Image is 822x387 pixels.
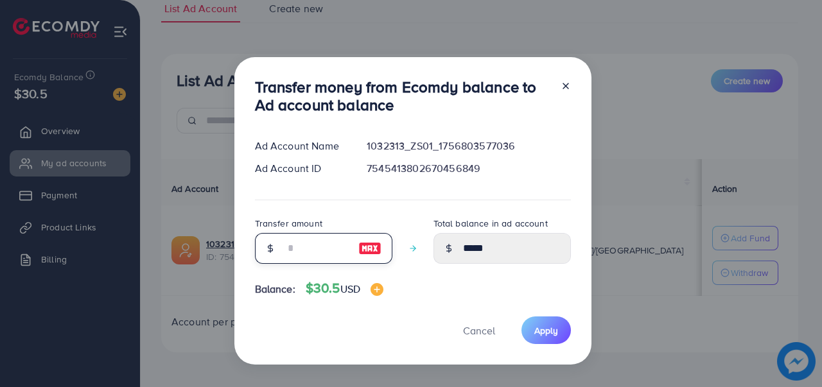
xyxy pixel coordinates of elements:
[356,139,581,153] div: 1032313_ZS01_1756803577036
[356,161,581,176] div: 7545413802670456849
[306,280,383,297] h4: $30.5
[358,241,381,256] img: image
[255,78,550,115] h3: Transfer money from Ecomdy balance to Ad account balance
[447,316,511,344] button: Cancel
[521,316,571,344] button: Apply
[245,161,357,176] div: Ad Account ID
[255,282,295,297] span: Balance:
[463,323,495,338] span: Cancel
[433,217,548,230] label: Total balance in ad account
[255,217,322,230] label: Transfer amount
[245,139,357,153] div: Ad Account Name
[340,282,360,296] span: USD
[534,324,558,337] span: Apply
[371,283,383,296] img: image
